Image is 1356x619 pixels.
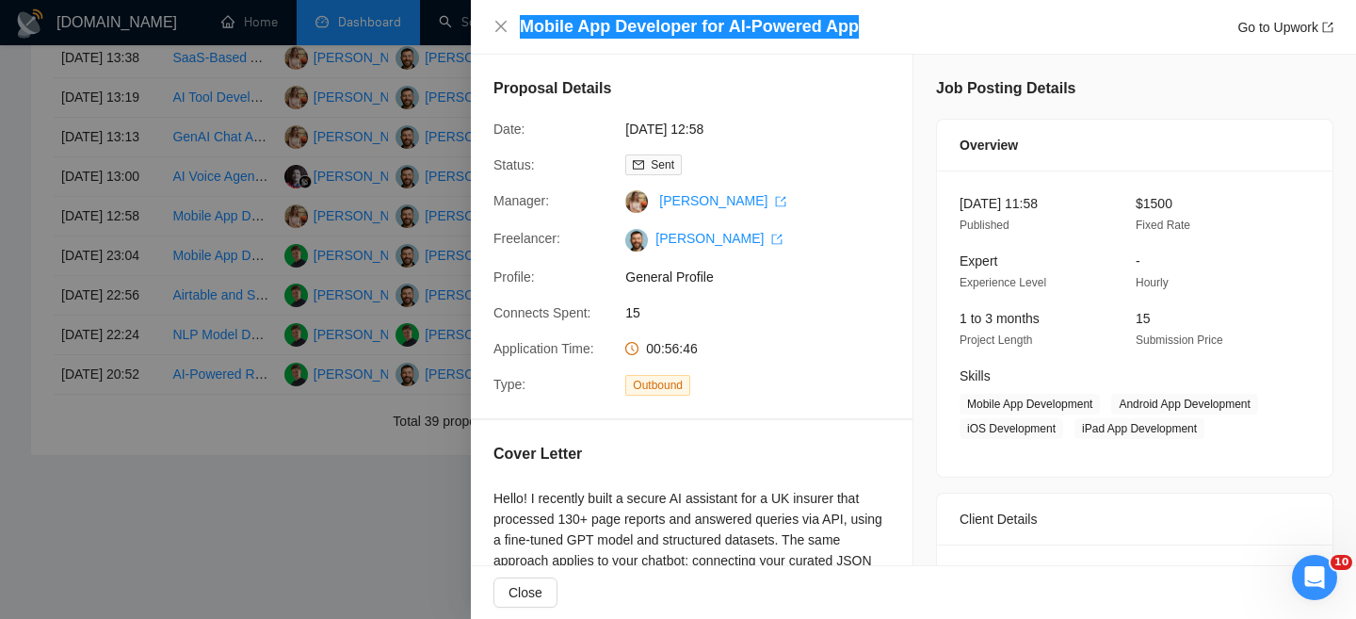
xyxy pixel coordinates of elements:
span: Date: [493,122,525,137]
span: iPad App Development [1074,418,1204,439]
h4: Mobile App Developer for AI-Powered App [520,15,859,39]
span: Overview [960,135,1018,155]
span: Published [960,219,1009,232]
span: Submission Price [1136,334,1223,347]
span: close [493,19,508,34]
span: Experience Level [960,276,1046,289]
span: Outbound [625,375,690,396]
span: Sent [651,158,674,171]
span: clock-circle [625,342,638,355]
iframe: Intercom live chat [1292,555,1337,600]
span: General Profile [625,267,908,287]
img: c1-JWQDXWEy3CnA6sRtFzzU22paoDq5cZnWyBNc3HWqwvuW0qNnjm1CMP-YmbEEtPC [625,229,648,252]
h5: Job Posting Details [936,77,1075,100]
a: Go to Upworkexport [1237,20,1333,35]
span: 10 [1331,555,1352,570]
span: [DATE] 12:58 [625,119,908,139]
span: Fixed Rate [1136,219,1190,232]
span: Freelancer: [493,231,560,246]
div: Client Details [960,494,1310,545]
span: 00:56:46 [646,341,698,356]
span: export [775,196,786,207]
span: Type: [493,377,525,392]
span: Status: [493,157,535,172]
span: Connects Spent: [493,305,591,320]
span: Hourly [1136,276,1169,289]
a: [PERSON_NAME] export [659,193,786,208]
span: Expert [960,253,997,269]
span: iOS Development [960,418,1063,439]
span: $1500 [1136,196,1172,211]
span: mail [633,159,644,171]
span: Profile: [493,269,535,285]
span: 1 to 3 months [960,311,1040,326]
span: Mobile App Development [960,394,1100,415]
span: export [1322,22,1333,33]
span: Manager: [493,193,549,208]
span: - [1136,253,1140,269]
span: Skills [960,368,991,383]
span: Project Length [960,334,1032,347]
span: 15 [625,302,908,323]
span: Close [508,582,542,603]
a: [PERSON_NAME] export [655,231,783,246]
button: Close [493,578,557,608]
span: 15 [1136,311,1151,326]
span: Android App Development [1111,394,1257,415]
span: [DATE] 11:58 [960,196,1038,211]
span: export [771,234,783,245]
h5: Cover Letter [493,443,582,465]
span: Application Time: [493,341,594,356]
button: Close [493,19,508,35]
h5: Proposal Details [493,77,611,100]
